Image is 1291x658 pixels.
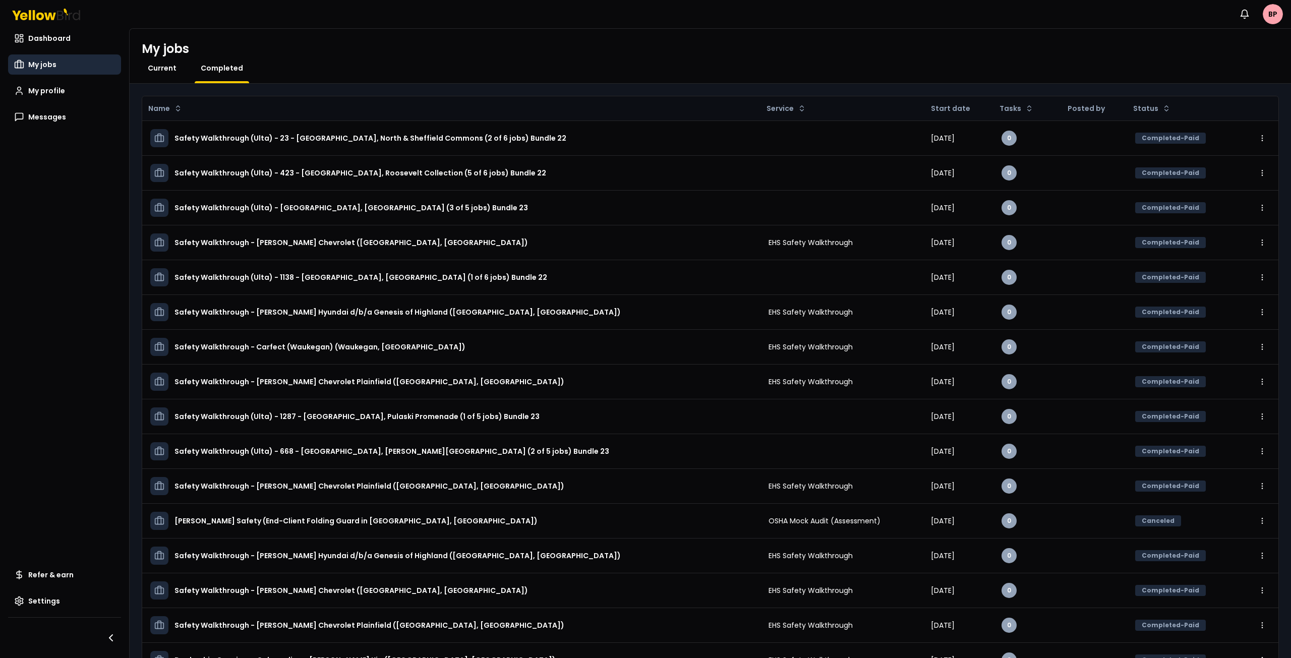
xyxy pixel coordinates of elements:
a: Settings [8,591,121,611]
div: Completed-Paid [1135,411,1206,422]
span: EHS Safety Walkthrough [769,237,853,248]
span: EHS Safety Walkthrough [769,481,853,491]
div: Canceled [1135,515,1181,526]
h3: Safety Walkthrough - [PERSON_NAME] Hyundai d/b/a Genesis of Highland ([GEOGRAPHIC_DATA], [GEOGRAP... [174,547,621,565]
span: EHS Safety Walkthrough [769,307,853,317]
h3: [PERSON_NAME] Safety (End-Client Folding Guard in [GEOGRAPHIC_DATA], [GEOGRAPHIC_DATA]) [174,512,538,530]
button: Service [762,100,810,116]
div: Completed-Paid [1135,620,1206,631]
span: [DATE] [931,203,955,213]
th: Posted by [1060,96,1128,121]
h3: Safety Walkthrough - Carfect (Waukegan) (Waukegan, [GEOGRAPHIC_DATA]) [174,338,465,356]
span: EHS Safety Walkthrough [769,551,853,561]
h3: Safety Walkthrough (Ulta) - 1287 - [GEOGRAPHIC_DATA], Pulaski Promenade (1 of 5 jobs) Bundle 23 [174,407,540,426]
div: Completed-Paid [1135,550,1206,561]
div: 0 [1002,339,1017,354]
div: Completed-Paid [1135,237,1206,248]
span: EHS Safety Walkthrough [769,342,853,352]
span: [DATE] [931,481,955,491]
span: OSHA Mock Audit (Assessment) [769,516,881,526]
div: 0 [1002,131,1017,146]
div: 0 [1002,478,1017,494]
span: [DATE] [931,585,955,595]
button: Name [144,100,186,116]
span: My profile [28,86,65,96]
span: Dashboard [28,33,71,43]
div: Completed-Paid [1135,481,1206,492]
span: [DATE] [931,342,955,352]
span: Name [148,103,170,113]
span: [DATE] [931,446,955,456]
span: EHS Safety Walkthrough [769,620,853,630]
div: Completed-Paid [1135,446,1206,457]
a: Dashboard [8,28,121,48]
div: 0 [1002,618,1017,633]
h3: Safety Walkthrough (Ulta) - 423 - [GEOGRAPHIC_DATA], Roosevelt Collection (5 of 6 jobs) Bundle 22 [174,164,546,182]
div: 0 [1002,444,1017,459]
span: Refer & earn [28,570,74,580]
a: Messages [8,107,121,127]
h3: Safety Walkthrough - [PERSON_NAME] Chevrolet Plainfield ([GEOGRAPHIC_DATA], [GEOGRAPHIC_DATA]) [174,373,564,391]
div: 0 [1002,270,1017,285]
span: EHS Safety Walkthrough [769,377,853,387]
div: Completed-Paid [1135,133,1206,144]
h3: Safety Walkthrough - [PERSON_NAME] Chevrolet ([GEOGRAPHIC_DATA], [GEOGRAPHIC_DATA]) [174,581,528,600]
div: Completed-Paid [1135,341,1206,352]
span: Tasks [1000,103,1021,113]
span: Completed [201,63,243,73]
div: 0 [1002,305,1017,320]
h3: Safety Walkthrough - [PERSON_NAME] Chevrolet Plainfield ([GEOGRAPHIC_DATA], [GEOGRAPHIC_DATA]) [174,616,564,634]
h3: Safety Walkthrough (Ulta) - [GEOGRAPHIC_DATA], [GEOGRAPHIC_DATA] (3 of 5 jobs) Bundle 23 [174,199,528,217]
div: 0 [1002,374,1017,389]
a: Completed [195,63,249,73]
span: [DATE] [931,272,955,282]
h3: Safety Walkthrough - [PERSON_NAME] Chevrolet ([GEOGRAPHIC_DATA], [GEOGRAPHIC_DATA]) [174,233,528,252]
div: 0 [1002,513,1017,528]
h3: Safety Walkthrough - [PERSON_NAME] Hyundai d/b/a Genesis of Highland ([GEOGRAPHIC_DATA], [GEOGRAP... [174,303,621,321]
div: Completed-Paid [1135,167,1206,178]
span: [DATE] [931,551,955,561]
span: EHS Safety Walkthrough [769,585,853,595]
span: [DATE] [931,377,955,387]
div: 0 [1002,165,1017,181]
span: Settings [28,596,60,606]
span: [DATE] [931,307,955,317]
div: 0 [1002,548,1017,563]
a: Refer & earn [8,565,121,585]
h3: Safety Walkthrough (Ulta) - 668 - [GEOGRAPHIC_DATA], [PERSON_NAME][GEOGRAPHIC_DATA] (2 of 5 jobs)... [174,442,609,460]
span: Messages [28,112,66,122]
span: [DATE] [931,411,955,422]
a: My profile [8,81,121,101]
h3: Safety Walkthrough (Ulta) - 1138 - [GEOGRAPHIC_DATA], [GEOGRAPHIC_DATA] (1 of 6 jobs) Bundle 22 [174,268,547,286]
div: 0 [1002,200,1017,215]
button: Tasks [995,100,1037,116]
span: BP [1263,4,1283,24]
span: My jobs [28,59,56,70]
th: Start date [923,96,993,121]
span: [DATE] [931,620,955,630]
span: [DATE] [931,133,955,143]
div: Completed-Paid [1135,202,1206,213]
div: Completed-Paid [1135,376,1206,387]
span: [DATE] [931,516,955,526]
div: Completed-Paid [1135,307,1206,318]
h3: Safety Walkthrough - [PERSON_NAME] Chevrolet Plainfield ([GEOGRAPHIC_DATA], [GEOGRAPHIC_DATA]) [174,477,564,495]
div: Completed-Paid [1135,585,1206,596]
span: Status [1133,103,1158,113]
span: [DATE] [931,168,955,178]
span: Current [148,63,177,73]
div: 0 [1002,583,1017,598]
a: My jobs [8,54,121,75]
div: 0 [1002,235,1017,250]
button: Status [1129,100,1175,116]
div: Completed-Paid [1135,272,1206,283]
h3: Safety Walkthrough (Ulta) - 23 - [GEOGRAPHIC_DATA], North & Sheffield Commons (2 of 6 jobs) Bundl... [174,129,566,147]
span: [DATE] [931,237,955,248]
a: Current [142,63,183,73]
span: Service [767,103,794,113]
h1: My jobs [142,41,189,57]
div: 0 [1002,409,1017,424]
